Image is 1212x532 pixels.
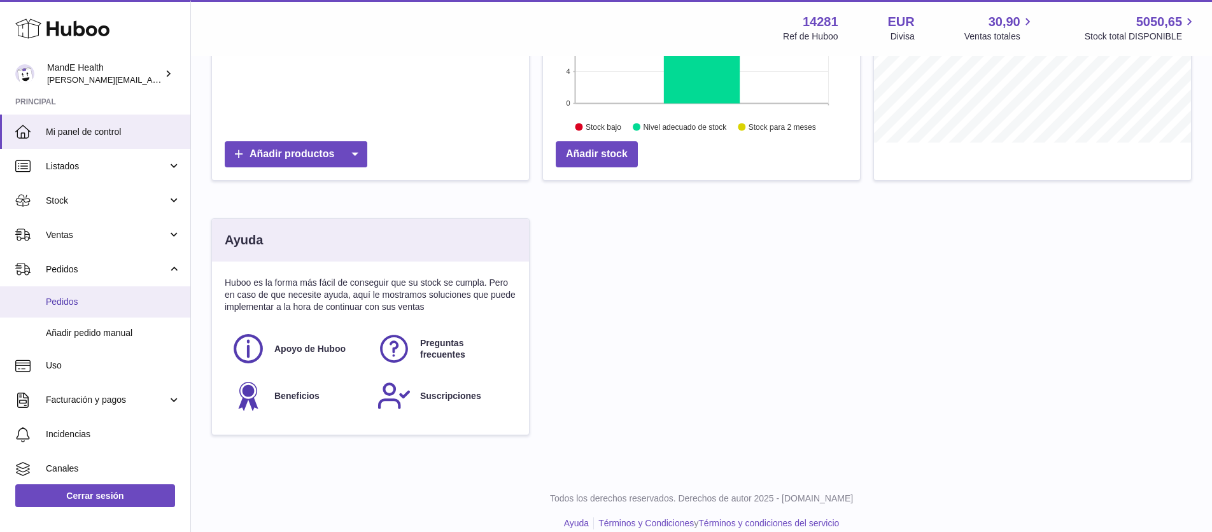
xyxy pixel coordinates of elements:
[15,64,34,83] img: luis.mendieta@mandehealth.com
[643,123,727,132] text: Nivel adecuado de stock
[594,517,839,529] li: y
[1085,31,1197,43] span: Stock total DISPONIBLE
[586,123,621,132] text: Stock bajo
[783,31,838,43] div: Ref de Huboo
[225,277,516,313] p: Huboo es la forma más fácil de conseguir que su stock se cumpla. Pero en caso de que necesite ayu...
[377,379,510,413] a: Suscripciones
[46,428,181,440] span: Incidencias
[46,327,181,339] span: Añadir pedido manual
[46,263,167,276] span: Pedidos
[15,484,175,507] a: Cerrar sesión
[47,62,162,86] div: MandE Health
[888,13,915,31] strong: EUR
[46,229,167,241] span: Ventas
[201,493,1202,505] p: Todos los derechos reservados. Derechos de autor 2025 - [DOMAIN_NAME]
[564,518,589,528] a: Ayuda
[46,360,181,372] span: Uso
[964,31,1035,43] span: Ventas totales
[377,332,510,366] a: Preguntas frecuentes
[46,126,181,138] span: Mi panel de control
[46,195,167,207] span: Stock
[964,13,1035,43] a: 30,90 Ventas totales
[698,518,839,528] a: Términos y condiciones del servicio
[420,337,509,361] span: Preguntas frecuentes
[274,343,346,355] span: Apoyo de Huboo
[225,232,263,249] h3: Ayuda
[749,123,816,132] text: Stock para 2 meses
[46,394,167,406] span: Facturación y pagos
[274,390,320,402] span: Beneficios
[891,31,915,43] div: Divisa
[1085,13,1197,43] a: 5050,65 Stock total DISPONIBLE
[225,141,367,167] a: Añadir productos
[803,13,838,31] strong: 14281
[566,99,570,107] text: 0
[47,74,323,85] span: [PERSON_NAME][EMAIL_ADDRESS][PERSON_NAME][DOMAIN_NAME]
[231,379,364,413] a: Beneficios
[1136,13,1182,31] span: 5050,65
[420,390,481,402] span: Suscripciones
[231,332,364,366] a: Apoyo de Huboo
[46,296,181,308] span: Pedidos
[598,518,694,528] a: Términos y Condiciones
[566,67,570,75] text: 4
[46,463,181,475] span: Canales
[989,13,1020,31] span: 30,90
[556,141,638,167] a: Añadir stock
[46,160,167,172] span: Listados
